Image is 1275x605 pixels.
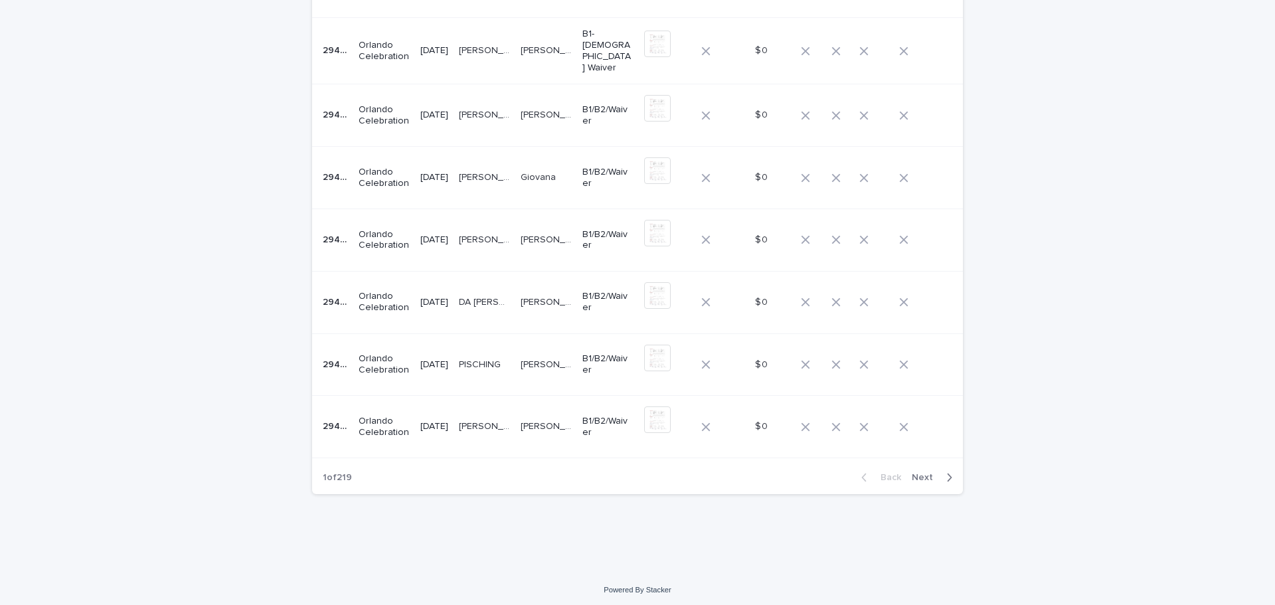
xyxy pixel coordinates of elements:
[312,462,363,494] p: 1 of 219
[582,416,634,438] p: B1/B2/Waiver
[312,84,967,147] tr: 2943929439 Orlando Celebration[DATE][PERSON_NAME][PERSON_NAME] [PERSON_NAME][PERSON_NAME] B1/B2/W...
[359,104,410,127] p: Orlando Celebration
[459,418,513,432] p: KUHN MEDEIROS CIGANA
[521,232,574,246] p: [PERSON_NAME]
[459,294,513,308] p: DA CRUZ HEDLUND
[755,43,770,56] p: $ 0
[359,167,410,189] p: Orlando Celebration
[755,169,770,183] p: $ 0
[521,107,574,121] p: [PERSON_NAME]
[420,359,448,371] p: [DATE]
[755,107,770,121] p: $ 0
[323,107,351,121] p: 29439
[359,229,410,252] p: Orlando Celebration
[420,297,448,308] p: [DATE]
[359,353,410,376] p: Orlando Celebration
[582,353,634,376] p: B1/B2/Waiver
[420,421,448,432] p: [DATE]
[521,43,574,56] p: [PERSON_NAME]
[312,147,967,209] tr: 2944029440 Orlando Celebration[DATE][PERSON_NAME][PERSON_NAME] GiovanaGiovana B1/B2/Waiver$ 0$ 0
[359,291,410,313] p: Orlando Celebration
[323,357,351,371] p: 29443
[420,172,448,183] p: [DATE]
[873,473,901,482] span: Back
[359,416,410,438] p: Orlando Celebration
[323,232,351,246] p: 29441
[906,472,963,483] button: Next
[582,229,634,252] p: B1/B2/Waiver
[755,294,770,308] p: $ 0
[359,40,410,62] p: Orlando Celebration
[312,396,967,458] tr: 2944429444 Orlando Celebration[DATE][PERSON_NAME] [PERSON_NAME] CIGANA[PERSON_NAME] [PERSON_NAME]...
[755,232,770,246] p: $ 0
[851,472,906,483] button: Back
[420,45,448,56] p: [DATE]
[582,291,634,313] p: B1/B2/Waiver
[912,473,941,482] span: Next
[459,232,513,246] p: DE PAULI BITENCORTE
[582,29,634,73] p: B1-[DEMOGRAPHIC_DATA] Waiver
[459,43,513,56] p: [PERSON_NAME]
[420,234,448,246] p: [DATE]
[323,418,351,432] p: 29444
[312,333,967,396] tr: 2944329443 Orlando Celebration[DATE]PISCHINGPISCHING [PERSON_NAME][PERSON_NAME] B1/B2/Waiver$ 0$ 0
[323,169,351,183] p: 29440
[604,586,671,594] a: Powered By Stacker
[312,209,967,271] tr: 2944129441 Orlando Celebration[DATE][PERSON_NAME][PERSON_NAME] [PERSON_NAME][PERSON_NAME] B1/B2/W...
[323,294,351,308] p: 29442
[521,169,558,183] p: Giovana
[582,104,634,127] p: B1/B2/Waiver
[755,357,770,371] p: $ 0
[459,169,513,183] p: DE PAULI BITENCORTE
[582,167,634,189] p: B1/B2/Waiver
[312,18,967,84] tr: 2943829438 Orlando Celebration[DATE][PERSON_NAME][PERSON_NAME] [PERSON_NAME][PERSON_NAME] B1-[DEM...
[459,357,503,371] p: PISCHING
[521,294,574,308] p: [PERSON_NAME]
[755,418,770,432] p: $ 0
[521,418,574,432] p: [PERSON_NAME]
[521,357,574,371] p: [PERSON_NAME]
[312,271,967,333] tr: 2944229442 Orlando Celebration[DATE]DA [PERSON_NAME]DA [PERSON_NAME] [PERSON_NAME][PERSON_NAME] B...
[323,43,351,56] p: 29438
[420,110,448,121] p: [DATE]
[459,107,513,121] p: ESPINDOLA FRACARO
